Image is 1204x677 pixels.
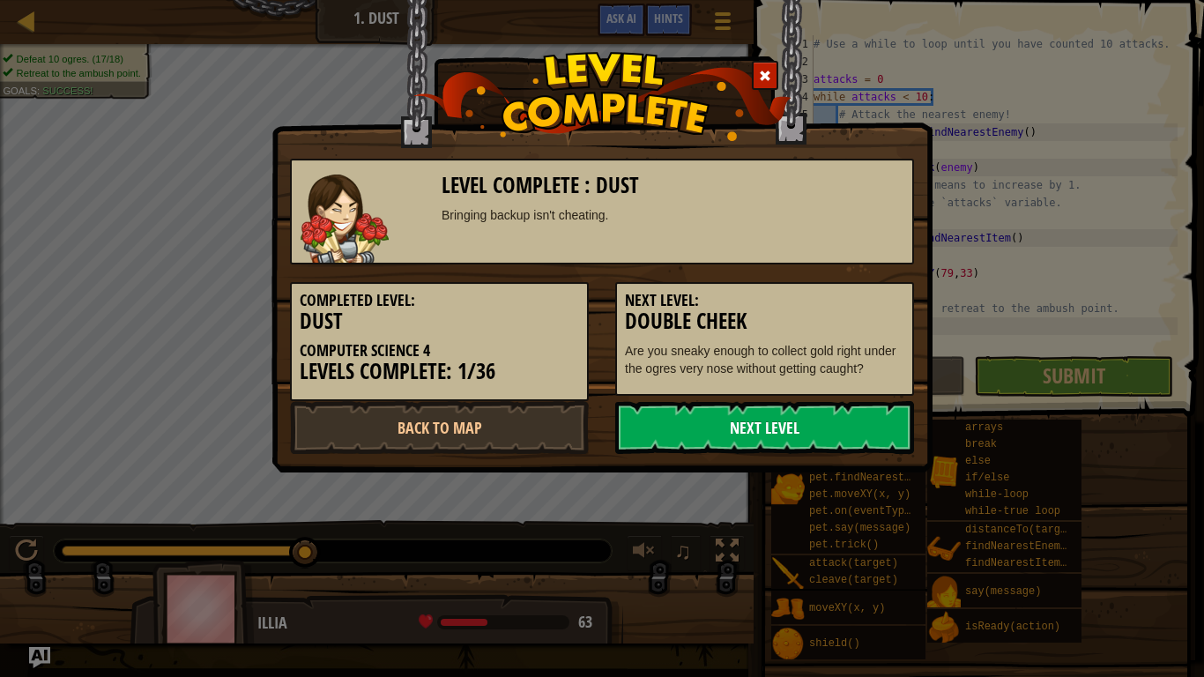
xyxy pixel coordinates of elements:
[625,309,904,333] h3: Double Cheek
[301,175,389,263] img: guardian.png
[300,342,579,360] h5: Computer Science 4
[300,360,579,383] h3: Levels Complete: 1/36
[625,342,904,377] p: Are you sneaky enough to collect gold right under the ogres very nose without getting caught?
[300,292,579,309] h5: Completed Level:
[442,206,904,224] div: Bringing backup isn't cheating.
[290,401,589,454] a: Back to Map
[625,292,904,309] h5: Next Level:
[300,309,579,333] h3: Dust
[615,401,914,454] a: Next Level
[442,174,904,197] h3: Level Complete : Dust
[413,52,792,141] img: level_complete.png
